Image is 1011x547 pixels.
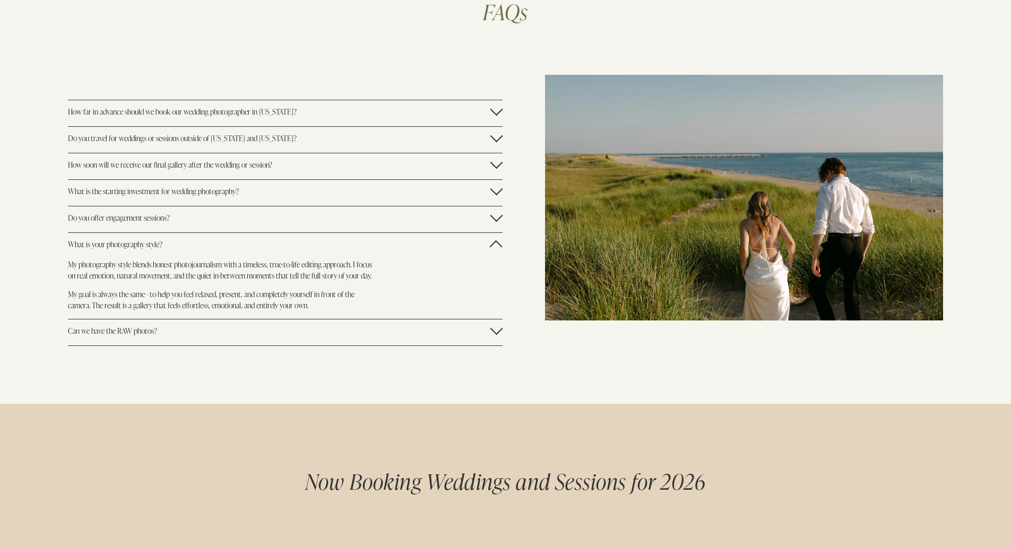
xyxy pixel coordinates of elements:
[68,107,490,117] span: How far in advance should we book our wedding photographer in [US_STATE]?
[68,239,490,249] span: What is your photography style?
[68,213,490,223] span: Do you offer engagement sessions?
[68,133,490,143] span: Do you travel for weddings or sessions outside of [US_STATE] and [US_STATE]?
[68,186,490,196] span: What is the starting investment for wedding photography?
[68,160,490,170] span: How soon will we receive our final gallery after the wedding or session?
[68,259,503,319] div: What is your photography style?
[68,206,503,232] button: Do you offer engagement sessions?
[68,233,503,259] button: What is your photography style?
[68,1,944,22] h1: FAQs
[68,153,503,179] button: How soon will we receive our final gallery after the wedding or session?
[68,100,503,126] button: How far in advance should we book our wedding photographer in [US_STATE]?
[68,289,373,311] p: My goal is always the same - to help you feel relaxed, present, and completely yourself in front ...
[68,319,503,345] button: Can we have the RAW photos?
[68,259,373,281] p: My photography style blends honest photojournalism with a timeless, true-to-life editing approach...
[177,471,834,492] h2: Now Booking Weddings and Sessions for 2026
[68,326,490,336] span: Can we have the RAW photos?
[68,127,503,153] button: Do you travel for weddings or sessions outside of [US_STATE] and [US_STATE]?
[68,180,503,206] button: What is the starting investment for wedding photography?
